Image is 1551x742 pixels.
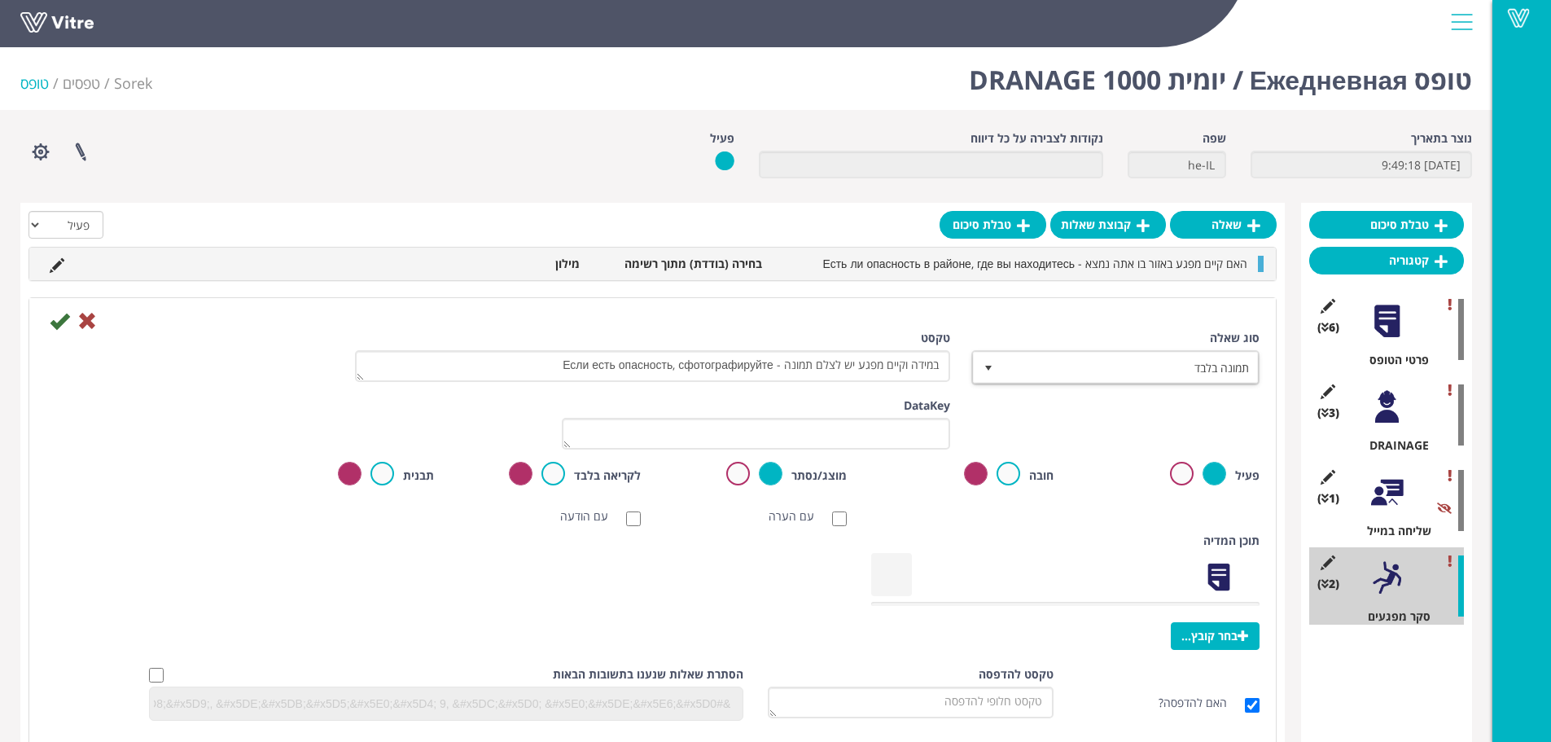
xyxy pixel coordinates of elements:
[832,511,847,526] input: עם הערה
[1321,523,1464,539] div: שליחה במייל
[1245,698,1260,713] input: האם להדפסה?
[1321,437,1464,454] div: DRAINAGE
[405,256,588,272] li: מילון
[1029,468,1054,484] label: חובה
[150,692,735,716] input: &#x5DC;&#x5D3;&#x5D5;&#x5D2;&#x5DE;&#x5D4;: &#x5DC;&#x5D0; &#x5E8;&#x5DC;&#x5D5;&#x5D5;&#x5E0;&#x...
[63,73,100,93] a: טפסים
[974,353,1003,382] span: select
[114,73,152,93] span: 209
[149,668,164,683] input: Hide question based on answer
[1321,352,1464,368] div: פרטי הטופס
[969,41,1472,110] h1: טופס Ежедневная / יומית DRANAGE 1000
[1317,405,1339,421] span: (3 )
[574,468,641,484] label: לקריאה בלבד
[1317,576,1339,592] span: (2 )
[1309,211,1464,239] a: טבלת סיכום
[553,666,743,683] label: הסתרת שאלות שנענו בתשובות הבאות
[1235,468,1260,484] label: פעיל
[588,256,770,272] li: בחירה (בודדת) מתוך רשימה
[1159,695,1243,711] label: האם להדפסה?
[626,511,641,526] input: עם הודעה
[970,130,1103,147] label: נקודות לצבירה על כל דיווח
[1203,130,1226,147] label: שפה
[403,468,434,484] label: תבנית
[769,508,830,525] label: עם הערה
[904,397,950,414] label: DataKey
[940,211,1046,239] a: טבלת סיכום
[355,350,950,382] textarea: במידה וקיים מפגע יש לצלם תמונה - Если есть опасность, сфотографируйте
[1210,330,1260,346] label: סוג שאלה
[1321,608,1464,625] div: סקר מפגעים
[1317,319,1339,336] span: (6 )
[1171,622,1260,650] span: בחר קובץ...
[1050,211,1166,239] a: קבוצת שאלות
[1203,533,1260,549] label: תוכן המדיה
[791,468,847,484] label: מוצג/נסתר
[20,73,63,94] li: טופס
[1002,353,1258,382] span: תמונה בלבד
[921,330,950,346] label: טקסט
[1317,490,1339,507] span: (1 )
[710,130,734,147] label: פעיל
[715,151,734,171] img: yes
[560,508,624,525] label: עם הודעה
[1411,130,1472,147] label: נוצר בתאריך
[1309,247,1464,274] a: קטגוריה
[823,256,1247,271] span: האם קיים מפגע באזור בו אתה נמצא - Есть ли опасность в районе, где вы находитесь
[1170,211,1277,239] a: שאלה
[979,666,1054,683] label: טקסט להדפסה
